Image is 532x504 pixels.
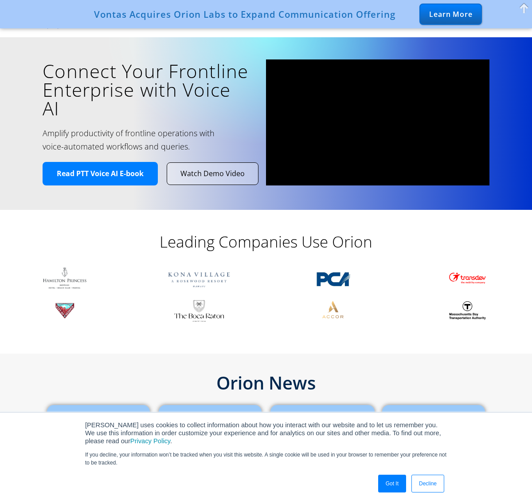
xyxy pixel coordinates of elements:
[85,451,447,467] p: If you decline, your information won’t be tracked when you visit this website. A single cookie wi...
[57,169,144,178] span: Read PTT Voice AI E-book
[43,374,489,392] h2: Orion News
[130,437,170,445] a: Privacy Policy
[266,59,489,185] iframe: vimeo Video Player
[94,9,395,20] div: Vontas Acquires Orion Labs to Expand Communication Offering
[488,461,532,504] iframe: Chat Widget
[167,163,258,185] a: Watch Demo Video
[43,62,253,118] h1: Connect Your Frontline Enterprise with Voice AI
[180,169,245,178] span: Watch Demo Video
[411,475,444,492] a: Decline
[43,126,222,153] h2: Amplify productivity of frontline operations with voice-automated workflows and queries.
[85,421,441,445] span: [PERSON_NAME] uses cookies to collect information about how you interact with our website and to ...
[419,4,482,25] div: Learn More
[89,232,443,252] h2: Leading Companies Use Orion
[43,162,158,185] a: Read PTT Voice AI E-book
[378,475,406,492] a: Got It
